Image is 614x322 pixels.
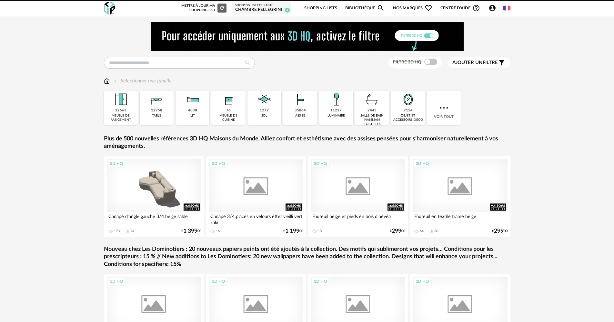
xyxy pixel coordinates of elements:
[104,2,115,15] img: OXP
[107,212,202,225] div: Canapé d'angle gauche 3/4 beige sable
[190,114,195,118] div: lit
[126,229,130,234] span: Download icon
[216,229,220,233] div: 16
[285,8,290,13] span: 4
[235,7,288,13] div: Chambre PELLEGRINI
[295,114,305,118] div: assise
[235,4,288,7] div: Shopping List courante
[260,108,269,113] div: 1272
[399,91,417,108] img: Miroir.png
[308,156,408,237] a: 3D HQ Fauteuil beige et pieds en bois d'hévéa 18 €29900
[410,156,510,237] a: 3D HQ Fauteuil en textile tramé beige 64 Download icon 30 €29900
[304,1,337,16] a: Shopping Lists
[438,102,450,114] img: more.7b13dc1.svg
[472,4,480,12] span: Help Circle Outline icon
[363,91,381,108] img: Salle%20de%20bain.png
[292,91,309,108] img: Assise.png
[256,91,273,108] img: Sol.png
[425,4,432,12] span: Heart Outline icon
[357,114,387,126] div: salle de bain hammam toilettes
[492,229,508,233] div: € 00
[404,108,413,113] div: 7154
[206,156,307,237] a: 3D HQ Canapé 3/4 places en velours effet vieilli vert kaki 16 €1 19900
[311,212,406,225] div: Fauteuil beige et pieds en bois d'hévéa
[104,135,510,150] a: Plus de 500 nouvelles références 3D HQ Maisons du Monde. Alliez confort et esthétisme avec des as...
[393,1,432,16] span: Nos marques
[113,77,172,85] div: Sélectionner une famille
[209,277,228,286] div: 3D HQ
[427,91,461,125] div: Voir tout
[330,108,342,113] div: 11227
[106,114,136,122] div: meuble de rangement
[130,229,134,233] div: 74
[434,229,438,233] div: 30
[114,229,120,233] div: 173
[448,57,510,68] button: Ajouter unfiltre Filter icon
[295,108,306,113] div: 35864
[503,5,510,12] img: fr
[261,114,267,118] div: sol
[184,91,201,108] img: Literie.png
[390,229,405,233] div: € 00
[180,4,226,13] div: Mettre à jour ma Shopping List
[345,1,385,16] a: BibliothèqueMagnify icon
[285,229,299,233] span: 1 199
[188,108,197,113] div: 4838
[283,229,303,233] div: € 00
[113,77,118,85] img: svg+xml;base64,PHN2ZyB3aWR0aD0iMTYiIGhlaWdodD0iMTYiIHZpZXdCb3g9IjAgMCAxNiAxNiIgZmlsbD0ibm9uZSIgeG...
[209,159,228,168] div: 3D HQ
[392,229,401,233] span: 299
[311,277,330,286] div: 3D HQ
[413,212,508,225] div: Fauteuil en textile tramé beige
[209,212,304,225] div: Canapé 3/4 places en velours effet vieilli vert kaki
[151,22,464,51] img: NEW%20NEW%20HQ%20NEW_V1.gif
[420,229,424,233] div: 64
[440,4,480,12] span: Centre d'aideHelp Circle Outline icon
[107,159,126,168] div: 3D HQ
[112,91,129,108] img: Meuble%20de%20rangement.png
[429,229,434,234] span: Download icon
[107,277,126,286] div: 3D HQ
[327,91,345,108] img: Luminaire.png
[183,229,197,233] span: 1 399
[393,114,423,122] div: objet et accessoire déco
[494,229,504,233] span: 299
[151,108,162,113] div: 12958
[220,91,237,108] img: Rangement.png
[452,60,483,65] span: Ajouter un
[115,108,126,113] div: 12663
[104,246,510,268] a: Nouveau chez Les Dominotiers : 20 nouveaux papiers peints ont été ajoutés à la collection. Des mo...
[213,114,243,122] div: meuble de cuisine
[413,159,432,168] div: 3D HQ
[181,229,201,233] div: € 00
[393,60,421,64] span: Filtre 3D HQ
[377,4,385,12] span: Magnify icon
[488,4,499,12] span: Account Circle icon
[104,77,110,85] img: svg+xml;base64,PHN2ZyB3aWR0aD0iMTYiIGhlaWdodD0iMTciIHZpZXdCb3g9IjAgMCAxNiAxNyIgZmlsbD0ibm9uZSIgeG...
[235,4,288,13] a: Shopping List courante Chambre PELLEGRINI 4
[327,114,345,118] div: luminaire
[452,60,498,66] span: filtre
[152,114,161,118] div: table
[311,159,330,168] div: 3D HQ
[219,6,225,10] span: Refresh icon
[413,277,432,286] div: 3D HQ
[226,108,231,113] div: 76
[148,91,165,108] img: Table.png
[488,4,496,12] span: Account Circle icon
[498,59,506,67] span: Filter icon
[367,108,377,113] div: 2443
[318,229,322,233] div: 18
[104,156,205,237] a: 3D HQ Canapé d'angle gauche 3/4 beige sable 173 Download icon 74 €1 39900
